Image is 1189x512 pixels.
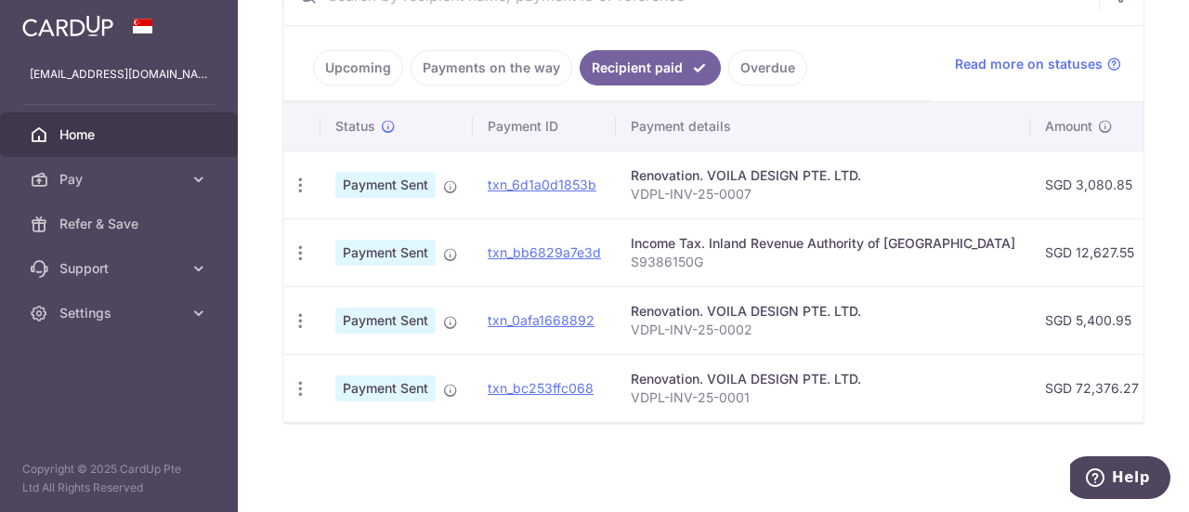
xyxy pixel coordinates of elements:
[488,312,594,328] a: txn_0afa1668892
[59,215,182,233] span: Refer & Save
[1045,117,1092,136] span: Amount
[616,102,1030,151] th: Payment details
[1030,354,1154,422] td: SGD 72,376.27
[59,259,182,278] span: Support
[59,170,182,189] span: Pay
[955,55,1121,73] a: Read more on statuses
[631,234,1015,253] div: Income Tax. Inland Revenue Authority of [GEOGRAPHIC_DATA]
[488,380,594,396] a: txn_bc253ffc068
[1030,286,1154,354] td: SGD 5,400.95
[631,185,1015,203] p: VDPL-INV-25-0007
[411,50,572,85] a: Payments on the way
[488,244,601,260] a: txn_bb6829a7e3d
[1030,218,1154,286] td: SGD 12,627.55
[631,302,1015,321] div: Renovation. VOILA DESIGN PTE. LTD.
[473,102,616,151] th: Payment ID
[335,375,436,401] span: Payment Sent
[631,321,1015,339] p: VDPL-INV-25-0002
[631,253,1015,271] p: S9386150G
[313,50,403,85] a: Upcoming
[488,177,596,192] a: txn_6d1a0d1853b
[59,125,182,144] span: Home
[631,388,1015,407] p: VDPL-INV-25-0001
[335,308,436,334] span: Payment Sent
[728,50,807,85] a: Overdue
[30,65,208,84] p: [EMAIL_ADDRESS][DOMAIN_NAME]
[955,55,1103,73] span: Read more on statuses
[335,240,436,266] span: Payment Sent
[335,117,375,136] span: Status
[59,304,182,322] span: Settings
[335,172,436,198] span: Payment Sent
[580,50,721,85] a: Recipient paid
[1070,456,1170,503] iframe: Opens a widget where you can find more information
[1030,151,1154,218] td: SGD 3,080.85
[631,370,1015,388] div: Renovation. VOILA DESIGN PTE. LTD.
[631,166,1015,185] div: Renovation. VOILA DESIGN PTE. LTD.
[22,15,113,37] img: CardUp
